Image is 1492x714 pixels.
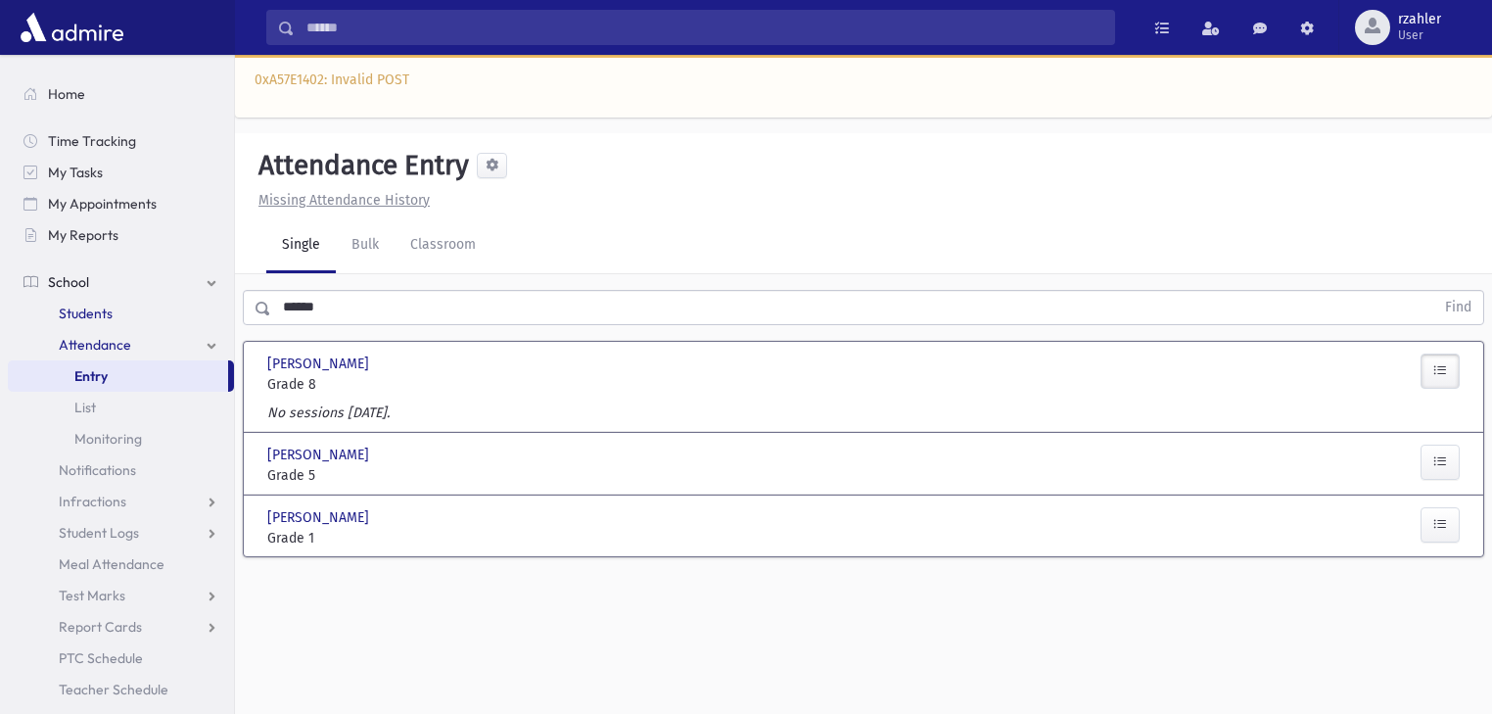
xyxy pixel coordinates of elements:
a: My Appointments [8,188,234,219]
span: School [48,273,89,291]
span: Time Tracking [48,132,136,150]
span: Home [48,85,85,103]
u: Missing Attendance History [258,192,430,209]
span: PTC Schedule [59,649,143,667]
span: Infractions [59,493,126,510]
a: PTC Schedule [8,643,234,674]
span: Test Marks [59,587,125,604]
a: List [8,392,234,423]
span: Entry [74,367,108,385]
a: My Tasks [8,157,234,188]
span: My Tasks [48,164,103,181]
span: Monitoring [74,430,142,448]
a: Teacher Schedule [8,674,234,705]
a: Student Logs [8,517,234,548]
a: Home [8,78,234,110]
span: Grade 1 [267,528,449,548]
a: School [8,266,234,298]
a: Monitoring [8,423,234,454]
span: rzahler [1398,12,1441,27]
a: My Reports [8,219,234,251]
span: Report Cards [59,618,142,636]
span: My Appointments [48,195,157,213]
a: Test Marks [8,580,234,611]
a: Students [8,298,234,329]
a: Classroom [395,218,491,273]
a: Attendance [8,329,234,360]
span: Students [59,305,113,322]
a: Missing Attendance History [251,192,430,209]
span: Grade 5 [267,465,449,486]
span: Grade 8 [267,374,449,395]
a: Report Cards [8,611,234,643]
span: Meal Attendance [59,555,164,573]
button: Find [1433,291,1483,324]
a: Meal Attendance [8,548,234,580]
a: Entry [8,360,228,392]
span: [PERSON_NAME] [267,445,373,465]
a: Single [266,218,336,273]
div: 0xA57E1402: Invalid POST [235,55,1492,118]
a: Time Tracking [8,125,234,157]
span: Attendance [59,336,131,354]
span: User [1398,27,1441,43]
span: Notifications [59,461,136,479]
span: Student Logs [59,524,139,542]
span: List [74,399,96,416]
span: [PERSON_NAME] [267,507,373,528]
img: AdmirePro [16,8,128,47]
input: Search [295,10,1114,45]
span: [PERSON_NAME] [267,354,373,374]
h5: Attendance Entry [251,149,469,182]
a: Bulk [336,218,395,273]
a: Infractions [8,486,234,517]
span: My Reports [48,226,118,244]
span: Teacher Schedule [59,681,168,698]
a: Notifications [8,454,234,486]
label: No sessions [DATE]. [267,403,390,423]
